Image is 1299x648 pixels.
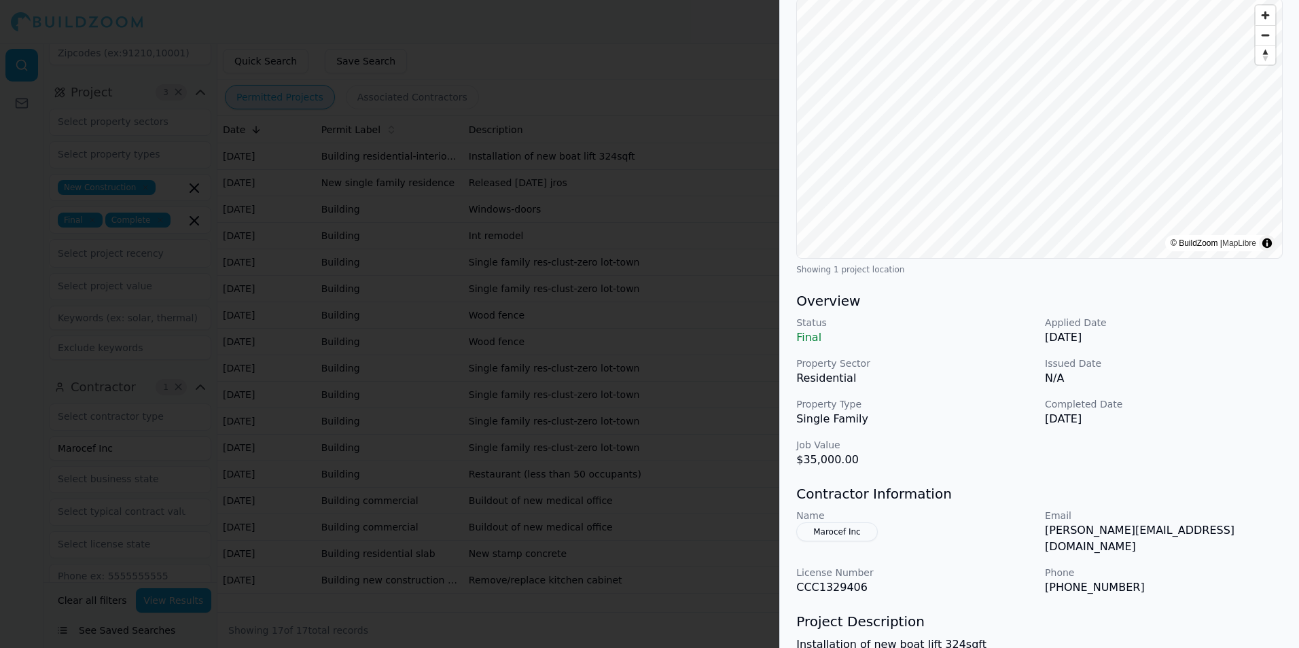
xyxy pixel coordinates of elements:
div: Showing 1 project location [796,264,1283,275]
p: N/A [1045,370,1283,386]
button: Zoom in [1256,5,1275,25]
p: Applied Date [1045,316,1283,329]
p: Name [796,509,1034,522]
p: Completed Date [1045,397,1283,411]
p: [PHONE_NUMBER] [1045,579,1283,596]
p: Phone [1045,566,1283,579]
p: $35,000.00 [796,452,1034,468]
p: Residential [796,370,1034,386]
p: Property Sector [796,357,1034,370]
button: Reset bearing to north [1256,45,1275,65]
summary: Toggle attribution [1259,235,1275,251]
p: [DATE] [1045,411,1283,427]
p: Status [796,316,1034,329]
p: Final [796,329,1034,346]
p: License Number [796,566,1034,579]
p: CCC1329406 [796,579,1034,596]
p: Job Value [796,438,1034,452]
a: MapLibre [1222,238,1256,248]
p: Property Type [796,397,1034,411]
p: Single Family [796,411,1034,427]
p: Email [1045,509,1283,522]
button: Zoom out [1256,25,1275,45]
div: © BuildZoom | [1171,236,1256,250]
button: Marocef Inc [796,522,877,541]
h3: Project Description [796,612,1283,631]
p: [PERSON_NAME][EMAIL_ADDRESS][DOMAIN_NAME] [1045,522,1283,555]
h3: Contractor Information [796,484,1283,503]
p: Issued Date [1045,357,1283,370]
p: [DATE] [1045,329,1283,346]
h3: Overview [796,291,1283,310]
